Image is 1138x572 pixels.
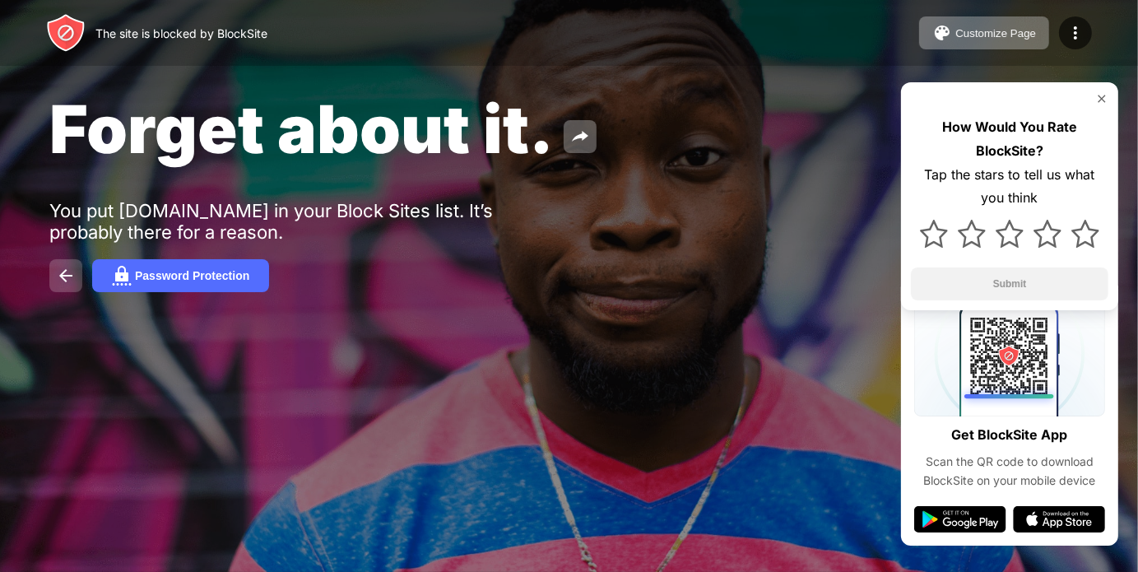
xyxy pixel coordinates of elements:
[920,220,948,248] img: star.svg
[911,163,1108,211] div: Tap the stars to tell us what you think
[914,453,1105,490] div: Scan the QR code to download BlockSite on your mobile device
[135,269,249,282] div: Password Protection
[95,26,267,40] div: The site is blocked by BlockSite
[911,267,1108,300] button: Submit
[49,200,558,243] div: You put [DOMAIN_NAME] in your Block Sites list. It’s probably there for a reason.
[932,23,952,43] img: pallet.svg
[958,220,986,248] img: star.svg
[996,220,1024,248] img: star.svg
[911,115,1108,163] div: How Would You Rate BlockSite?
[1066,23,1085,43] img: menu-icon.svg
[1033,220,1061,248] img: star.svg
[112,266,132,286] img: password.svg
[46,13,86,53] img: header-logo.svg
[914,506,1006,532] img: google-play.svg
[570,127,590,146] img: share.svg
[92,259,269,292] button: Password Protection
[1095,92,1108,105] img: rate-us-close.svg
[1013,506,1105,532] img: app-store.svg
[919,16,1049,49] button: Customize Page
[955,27,1036,40] div: Customize Page
[1071,220,1099,248] img: star.svg
[49,89,554,169] span: Forget about it.
[56,266,76,286] img: back.svg
[952,423,1068,447] div: Get BlockSite App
